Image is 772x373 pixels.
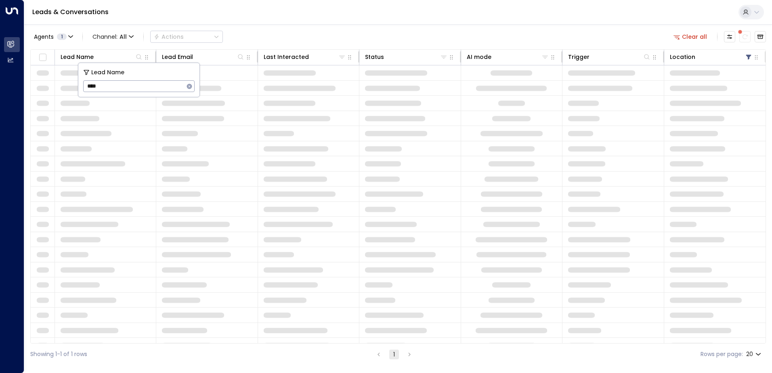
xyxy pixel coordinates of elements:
div: AI mode [467,52,491,62]
div: Lead Name [61,52,94,62]
div: Status [365,52,384,62]
span: Lead Name [91,68,124,77]
div: 20 [746,348,763,360]
div: Lead Email [162,52,244,62]
div: Last Interacted [264,52,309,62]
button: Archived Leads [755,31,766,42]
span: There are new threads available. Refresh the grid to view the latest updates. [739,31,751,42]
button: Clear all [670,31,711,42]
button: Channel:All [89,31,137,42]
label: Rows per page: [701,350,743,358]
button: Agents1 [30,31,76,42]
div: Trigger [568,52,650,62]
span: Agents [34,34,54,40]
button: Customize [724,31,735,42]
span: Channel: [89,31,137,42]
span: 1 [57,34,67,40]
nav: pagination navigation [373,349,415,359]
a: Leads & Conversations [32,7,109,17]
button: Actions [150,31,223,43]
span: All [120,34,127,40]
div: Location [670,52,695,62]
div: Trigger [568,52,589,62]
div: Lead Name [61,52,143,62]
div: Last Interacted [264,52,346,62]
div: Button group with a nested menu [150,31,223,43]
div: Location [670,52,753,62]
div: AI mode [467,52,549,62]
div: Lead Email [162,52,193,62]
button: page 1 [389,350,399,359]
div: Showing 1-1 of 1 rows [30,350,87,358]
div: Actions [154,33,184,40]
div: Status [365,52,447,62]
